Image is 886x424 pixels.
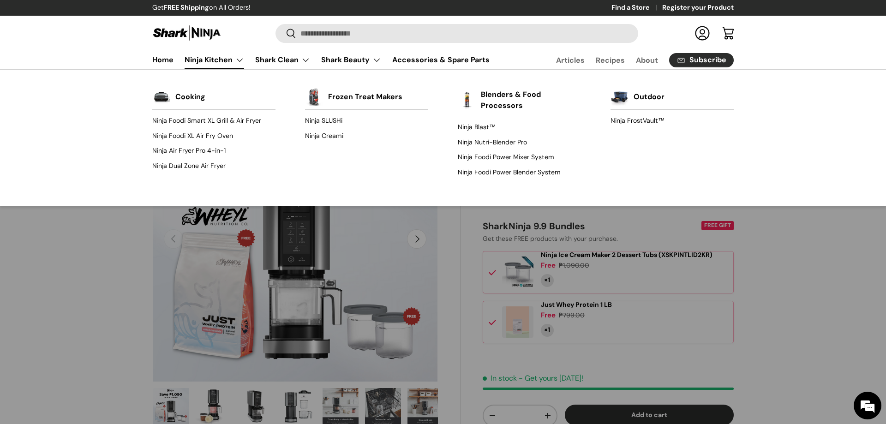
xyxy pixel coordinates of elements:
[185,51,244,69] a: Ninja Kitchen
[152,51,174,69] a: Home
[179,51,250,69] summary: Ninja Kitchen
[152,3,251,13] p: Get on All Orders!
[669,53,734,67] a: Subscribe
[152,51,490,69] nav: Primary
[316,51,387,69] summary: Shark Beauty
[255,51,310,69] a: Shark Clean
[152,24,221,42] img: Shark Ninja Philippines
[556,51,585,69] a: Articles
[321,51,381,69] a: Shark Beauty
[689,56,726,64] span: Subscribe
[392,51,490,69] a: Accessories & Spare Parts
[534,51,734,69] nav: Secondary
[662,3,734,13] a: Register your Product
[636,51,658,69] a: About
[611,3,662,13] a: Find a Store
[596,51,625,69] a: Recipes
[250,51,316,69] summary: Shark Clean
[164,3,209,12] strong: FREE Shipping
